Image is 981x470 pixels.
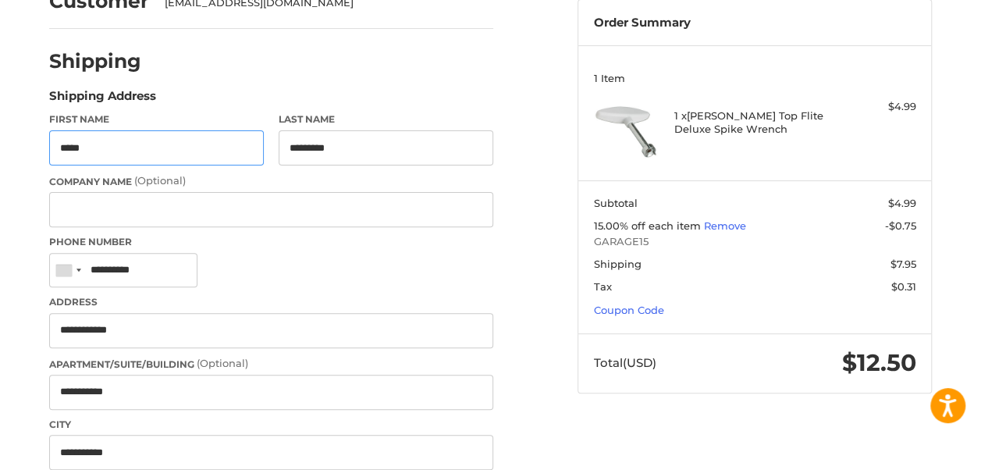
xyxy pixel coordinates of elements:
a: Remove [704,219,746,232]
span: Shipping [594,258,642,270]
a: Coupon Code [594,304,664,316]
span: Subtotal [594,197,638,209]
legend: Shipping Address [49,87,156,112]
small: (Optional) [197,357,248,369]
h4: 1 x [PERSON_NAME] Top Flite Deluxe Spike Wrench [674,109,832,135]
small: (Optional) [134,174,186,187]
span: $12.50 [842,348,916,377]
label: Address [49,295,493,309]
span: $4.99 [888,197,916,209]
span: GARAGE15 [594,234,916,250]
span: $7.95 [890,258,916,270]
span: Total (USD) [594,355,656,370]
label: Phone Number [49,235,493,249]
h2: Shipping [49,49,141,73]
span: Tax [594,280,612,293]
label: Company Name [49,173,493,189]
label: Apartment/Suite/Building [49,356,493,372]
div: $4.99 [835,99,915,115]
h3: Order Summary [594,16,916,30]
label: Last Name [279,112,493,126]
span: $0.31 [891,280,916,293]
label: First Name [49,112,264,126]
span: 15.00% off each item [594,219,704,232]
label: City [49,418,493,432]
h3: 1 Item [594,72,916,84]
span: -$0.75 [885,219,916,232]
